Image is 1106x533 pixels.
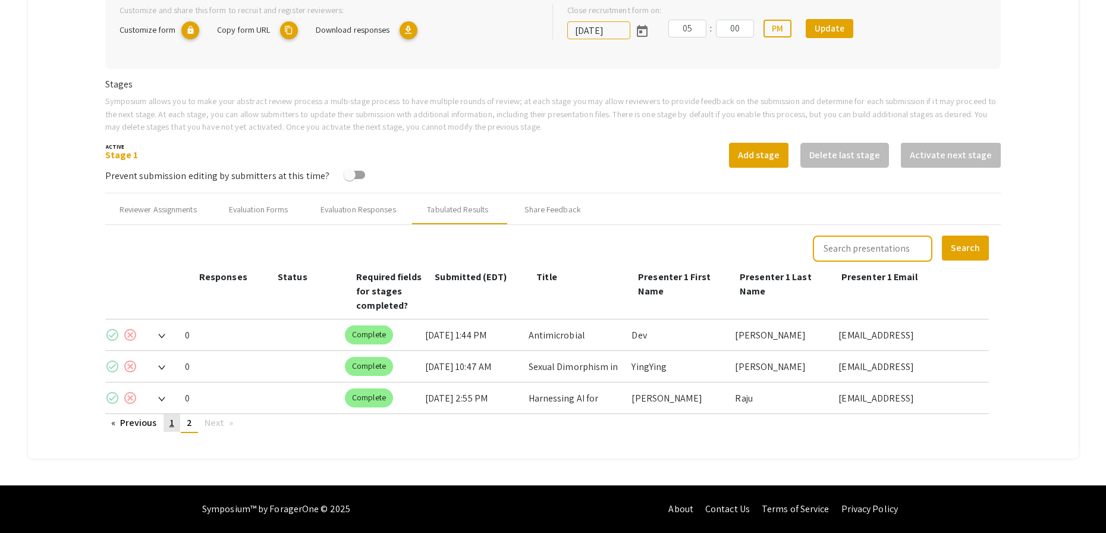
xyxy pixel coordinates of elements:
[638,271,711,297] span: Presenter 1 First Name
[735,351,829,382] div: [PERSON_NAME]
[524,203,580,216] div: Share Feedback
[800,143,889,168] button: Delete last stage
[280,21,298,39] mat-icon: copy URL
[120,4,533,17] p: Customize and share this form to recruit and register reviewers:
[345,325,393,344] mat-chip: Complete
[120,24,175,35] span: Customize form
[105,170,329,182] span: Prevent submission editing by submitters at this time?
[425,382,519,413] div: [DATE] 2:55 PM
[217,24,270,35] span: Copy form URL
[185,319,255,350] div: 0
[841,503,898,515] a: Privacy Policy
[187,416,192,429] span: 2
[529,319,623,350] div: Antimicrobial Resistance: Exploration of the YscF Protein Type 3 Needle-System using Artificial I...
[158,365,165,370] img: Expand arrow
[105,95,1001,133] p: Symposium allows you to make your abstract review process a multi-stage process to have multiple ...
[630,19,654,43] button: Open calendar
[199,271,247,283] span: Responses
[185,382,255,413] div: 0
[716,20,754,37] input: Minutes
[813,236,932,262] input: Search presentations
[205,416,224,429] span: Next
[278,271,307,283] span: Status
[123,328,137,342] mat-icon: cancel
[529,351,623,382] div: Sexual Dimorphism in Physiological, Metabolic, and Hypothalamic Alterations in the Tg-SwDI Mouse ...
[400,21,417,39] mat-icon: Export responses
[567,4,662,17] label: Close recruitment form on:
[105,414,163,432] a: Previous page
[735,382,829,413] div: Raju
[345,357,393,376] mat-chip: Complete
[631,382,725,413] div: [PERSON_NAME]
[120,203,197,216] div: Reviewer Assignments
[158,334,165,338] img: Expand arrow
[740,271,812,297] span: Presenter 1 Last Name
[838,351,979,382] div: [EMAIL_ADDRESS][DOMAIN_NAME]
[356,271,422,312] span: Required fields for stages completed?
[668,20,706,37] input: Hours
[806,19,853,38] button: Update
[706,21,716,36] div: :
[668,503,693,515] a: About
[762,503,829,515] a: Terms of Service
[9,479,51,524] iframe: Chat
[105,414,989,433] ul: Pagination
[105,391,120,405] mat-icon: check_circle
[321,203,396,216] div: Evaluation Responses
[901,143,1001,168] button: Activate next stage
[838,382,979,413] div: [EMAIL_ADDRESS][DOMAIN_NAME]
[105,359,120,374] mat-icon: check_circle
[169,416,174,429] span: 1
[316,24,390,35] span: Download responses
[529,382,623,413] div: Harnessing AI for Productive Use in the Classroom: A Research Proposal
[841,271,918,283] span: Presenter 1 Email
[185,351,255,382] div: 0
[763,20,791,37] button: PM
[631,319,725,350] div: Dev
[181,21,199,39] mat-icon: lock
[427,203,488,216] div: Tabulated Results
[735,319,829,350] div: [PERSON_NAME]
[229,203,288,216] div: Evaluation Forms
[105,79,1001,90] h6: Stages
[202,485,350,533] div: Symposium™ by ForagerOne © 2025
[425,351,519,382] div: [DATE] 10:47 AM
[435,271,507,283] span: Submitted (EDT)
[123,359,137,374] mat-icon: cancel
[425,319,519,350] div: [DATE] 1:44 PM
[705,503,750,515] a: Contact Us
[345,388,393,407] mat-chip: Complete
[942,236,989,261] button: Search
[105,328,120,342] mat-icon: check_circle
[536,271,557,283] span: Title
[838,319,979,350] div: [EMAIL_ADDRESS][DOMAIN_NAME]
[105,149,139,161] a: Stage 1
[123,391,137,405] mat-icon: cancel
[158,397,165,402] img: Expand arrow
[631,351,725,382] div: YingYing
[729,143,788,168] button: Add stage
